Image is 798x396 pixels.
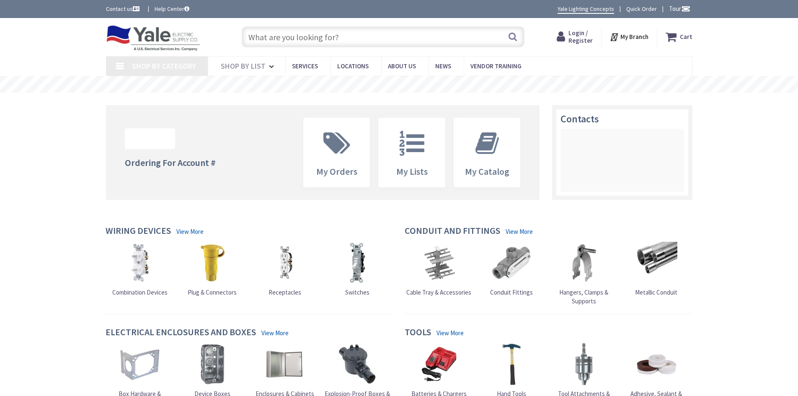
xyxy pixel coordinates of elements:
[620,33,648,41] strong: My Branch
[635,288,677,296] span: Metallic Conduit
[635,343,677,385] img: Adhesive, Sealant & Tapes
[680,29,692,44] strong: Cart
[396,166,428,177] span: My Lists
[666,29,692,44] a: Cart
[264,242,306,297] a: Receptacles Receptacles
[292,62,318,70] span: Services
[560,114,684,124] h3: Contacts
[635,242,677,284] img: Metallic Conduit
[490,242,533,297] a: Conduit Fittings Conduit Fittings
[635,242,677,297] a: Metallic Conduit Metallic Conduit
[261,329,289,337] a: View More
[506,227,533,236] a: View More
[669,5,690,13] span: Tour
[558,5,614,14] a: Yale Lighting Concepts
[191,343,233,385] img: Device Boxes
[188,242,237,297] a: Plug & Connectors Plug & Connectors
[155,5,189,13] a: Help Center
[406,288,471,296] span: Cable Tray & Accessories
[106,225,171,238] h4: Wiring Devices
[470,62,522,70] span: Vendor Training
[264,343,306,385] img: Enclosures & Cabinets
[568,29,593,44] span: Login / Register
[188,288,237,296] span: Plug & Connectors
[405,225,500,238] h4: Conduit and Fittings
[406,242,471,297] a: Cable Tray & Accessories Cable Tray & Accessories
[336,242,378,297] a: Switches Switches
[563,242,605,284] img: Hangers, Clamps & Supports
[626,5,657,13] a: Quick Order
[112,242,168,297] a: Combination Devices Combination Devices
[491,343,532,385] img: Hand Tools
[269,288,301,296] span: Receptacles
[106,327,256,339] h4: Electrical Enclosures and Boxes
[119,242,161,284] img: Combination Devices
[490,288,533,296] span: Conduit Fittings
[242,26,524,47] input: What are you looking for?
[132,61,196,71] span: Shop By Category
[221,61,266,71] span: Shop By List
[119,343,161,385] img: Box Hardware & Accessories
[112,288,168,296] span: Combination Devices
[379,118,445,187] a: My Lists
[609,29,648,44] div: My Branch
[435,62,451,70] span: News
[345,288,369,296] span: Switches
[125,158,216,168] h4: Ordering For Account #
[550,242,618,306] a: Hangers, Clamps & Supports Hangers, Clamps & Supports
[559,288,608,305] span: Hangers, Clamps & Supports
[563,343,605,385] img: Tool Attachments & Accessories
[388,62,416,70] span: About Us
[557,29,593,44] a: Login / Register
[336,242,378,284] img: Switches
[336,343,378,385] img: Explosion-Proof Boxes & Accessories
[264,242,306,284] img: Receptacles
[454,118,520,187] a: My Catalog
[191,242,233,284] img: Plug & Connectors
[436,329,464,337] a: View More
[176,227,204,236] a: View More
[418,242,460,284] img: Cable Tray & Accessories
[337,62,369,70] span: Locations
[304,118,370,187] a: My Orders
[106,25,201,51] img: Yale Electric Supply Co.
[465,166,509,177] span: My Catalog
[316,166,357,177] span: My Orders
[106,5,141,13] a: Contact us
[418,343,460,385] img: Batteries & Chargers
[491,242,532,284] img: Conduit Fittings
[405,327,431,339] h4: Tools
